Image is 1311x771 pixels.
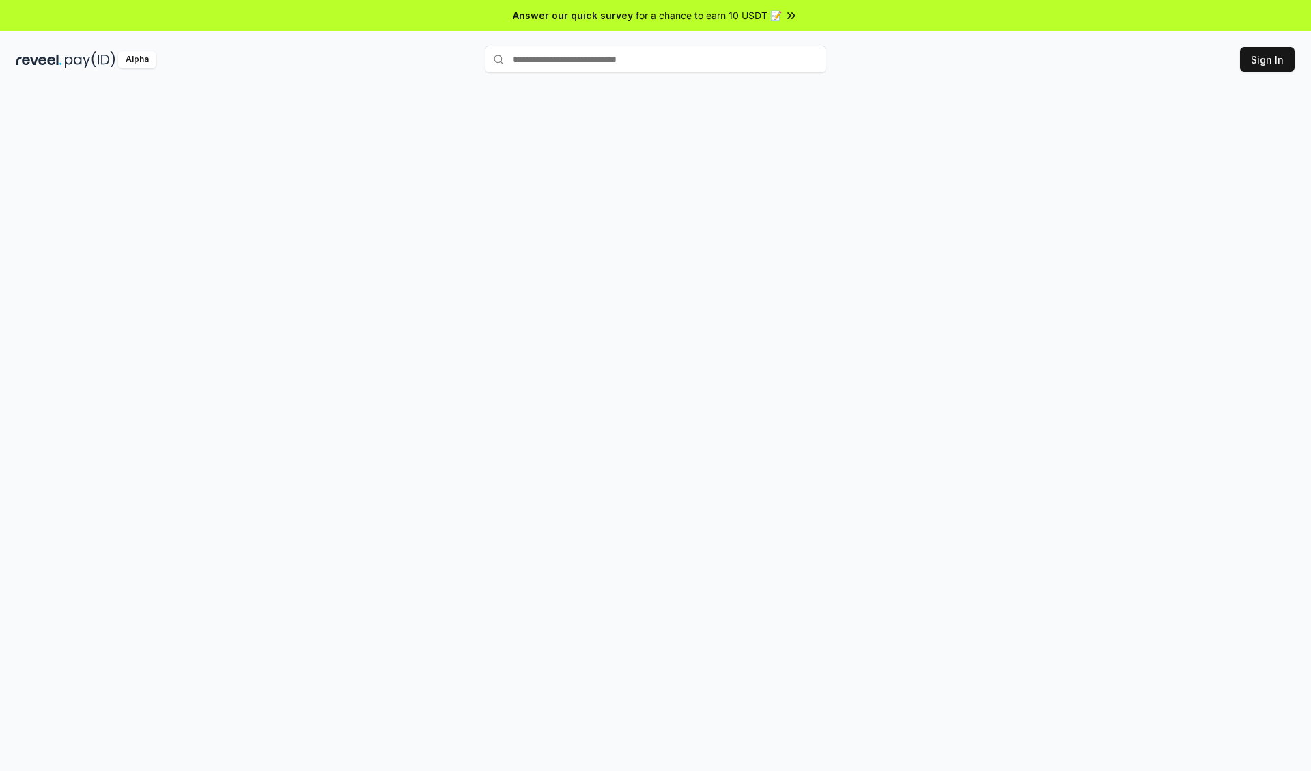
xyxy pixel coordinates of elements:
span: for a chance to earn 10 USDT 📝 [636,8,782,23]
button: Sign In [1240,47,1295,72]
img: pay_id [65,51,115,68]
img: reveel_dark [16,51,62,68]
div: Alpha [118,51,156,68]
span: Answer our quick survey [513,8,633,23]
